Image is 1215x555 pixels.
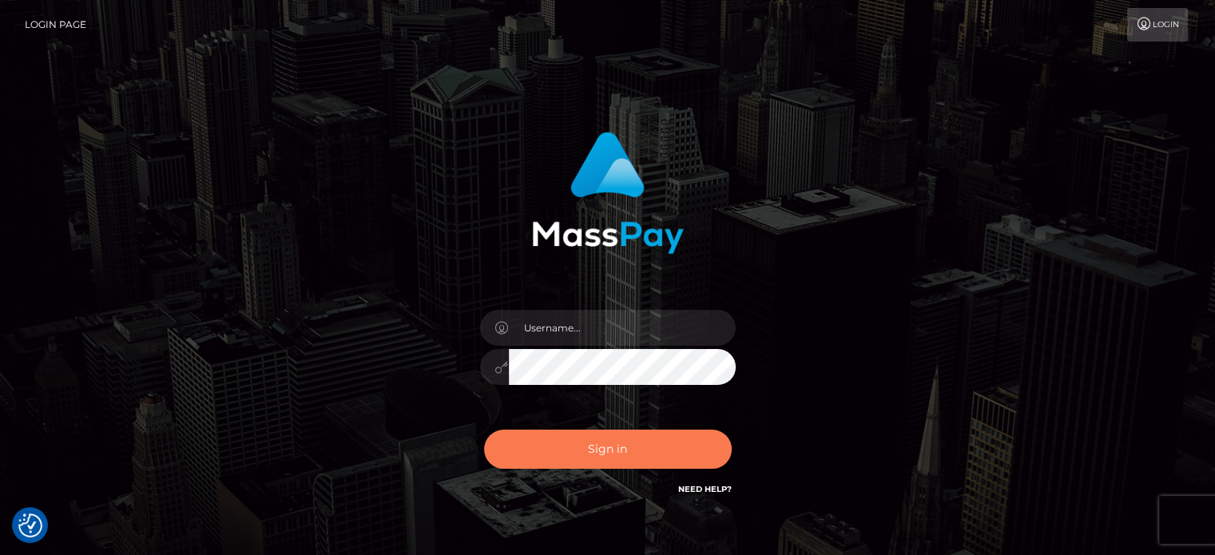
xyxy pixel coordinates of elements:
a: Login [1127,8,1188,42]
a: Login Page [25,8,86,42]
button: Sign in [484,430,732,469]
img: Revisit consent button [18,513,42,537]
a: Need Help? [678,484,732,494]
input: Username... [509,310,736,346]
img: MassPay Login [532,132,684,254]
button: Consent Preferences [18,513,42,537]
